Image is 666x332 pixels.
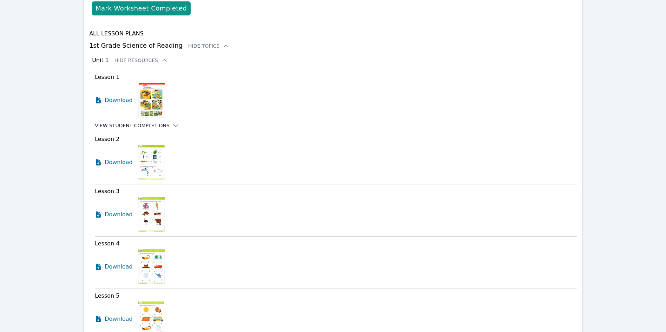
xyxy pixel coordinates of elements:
span: Download [105,96,133,104]
span: Download [105,263,133,271]
span: Lesson 1 [95,74,119,80]
span: Lesson 2 [95,136,119,142]
span: Download [105,158,133,167]
img: Lesson 4 [138,249,165,284]
a: Download [95,197,133,232]
div: Mark Worksheet Completed [95,4,187,13]
img: Lesson 1 [138,83,165,118]
span: Lesson 4 [95,240,119,247]
button: Hide Resources [114,57,168,64]
button: View Student Completions [95,122,179,129]
a: Download [95,145,133,180]
a: Download [95,83,133,118]
button: Mark Worksheet Completed [92,1,190,15]
a: Download [95,249,133,284]
button: Hide Topics [188,42,230,49]
h3: 1st Grade Science of Reading [89,41,577,50]
img: Lesson 3 [138,197,165,232]
h3: Unit 1 [92,56,109,65]
img: Lesson 2 [138,145,165,180]
span: Download [105,210,133,219]
span: Lesson 5 [95,292,119,299]
span: Download [105,315,133,323]
h4: All Lesson Plans [89,29,577,38]
span: Lesson 3 [95,188,119,195]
